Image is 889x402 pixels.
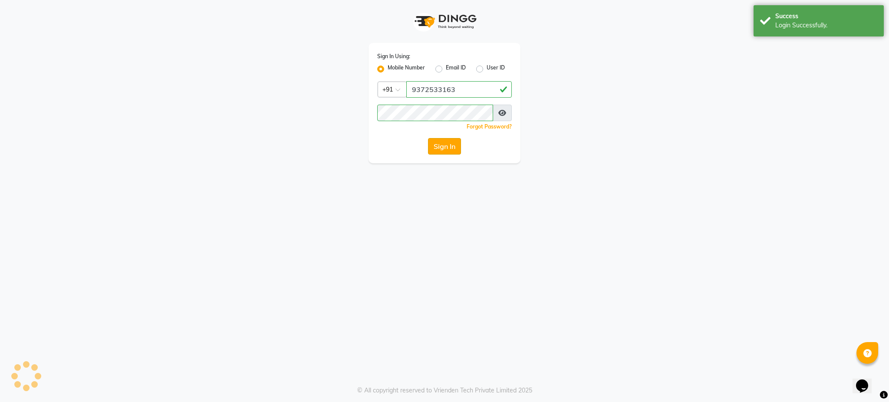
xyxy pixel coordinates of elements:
[853,367,880,393] iframe: chat widget
[487,64,505,74] label: User ID
[377,53,410,60] label: Sign In Using:
[446,64,466,74] label: Email ID
[428,138,461,155] button: Sign In
[775,12,877,21] div: Success
[377,105,493,121] input: Username
[775,21,877,30] div: Login Successfully.
[406,81,512,98] input: Username
[388,64,425,74] label: Mobile Number
[467,123,512,130] a: Forgot Password?
[410,9,479,34] img: logo1.svg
